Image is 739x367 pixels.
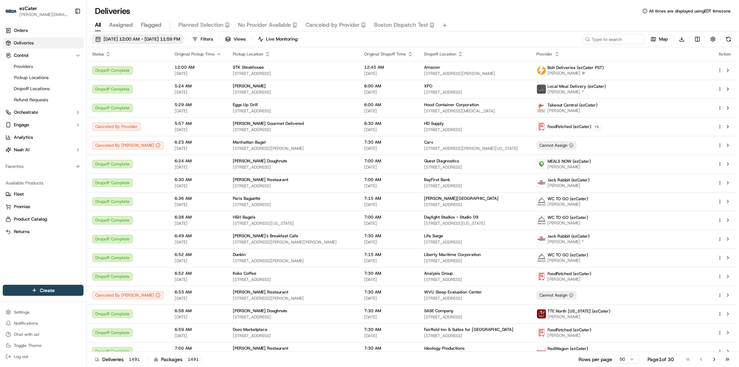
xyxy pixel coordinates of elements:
[649,8,731,14] span: All times are displayed using EDT timezone
[7,101,12,107] div: 📗
[659,36,668,42] span: Map
[233,258,353,264] span: [STREET_ADDRESS][PERSON_NAME]
[424,327,513,332] span: Fairfield Inn & Suites for [GEOGRAPHIC_DATA]
[189,34,216,44] button: Filters
[424,221,526,226] span: [STREET_ADDRESS][US_STATE]
[3,189,83,200] button: Fleet
[234,36,246,42] span: Views
[364,177,413,182] span: 7:00 AM
[548,258,589,263] span: [PERSON_NAME]
[579,356,612,363] p: Rows per page
[11,95,75,105] a: Refund Requests
[364,239,413,245] span: [DATE]
[364,65,413,70] span: 12:45 AM
[14,191,24,197] span: Fleet
[3,107,83,118] button: Orchestrate
[537,141,577,150] button: Cannot Assign
[233,121,304,126] span: [PERSON_NAME] Gourmet Delivered
[175,65,222,70] span: 12:00 AM
[537,85,546,94] img: lmd_logo.png
[175,277,222,282] span: [DATE]
[364,333,413,339] span: [DATE]
[364,89,413,95] span: [DATE]
[424,252,481,257] span: Liberty Maritime Corporation
[24,66,114,73] div: Start new chat
[548,220,589,226] span: [PERSON_NAME]
[14,216,47,222] span: Product Catalog
[364,164,413,170] span: [DATE]
[548,177,590,183] span: Jack Rabbit (ezCater)
[11,84,75,94] a: Dropoff Locations
[364,271,413,276] span: 7:30 AM
[233,183,353,189] span: [STREET_ADDRESS]
[175,196,222,201] span: 6:36 AM
[424,239,526,245] span: [STREET_ADDRESS]
[364,233,413,239] span: 7:30 AM
[69,118,84,123] span: Pylon
[233,164,353,170] span: [STREET_ADDRESS]
[424,89,526,95] span: [STREET_ADDRESS]
[424,214,478,220] span: Daylight Studios - Studio 09
[104,36,180,42] span: [DATE] 12:00 AM - [DATE] 11:59 PM
[255,34,301,44] button: Live Monitoring
[3,318,83,328] button: Notifications
[185,356,201,362] div: 1491
[537,291,577,299] button: Cannot Assign
[548,84,606,89] span: Local Meal Delivery (ezCater)
[92,291,164,299] button: Canceled By [PERSON_NAME]
[95,21,101,29] span: All
[233,345,288,351] span: [PERSON_NAME] Restaurant
[548,164,591,170] span: [PERSON_NAME]
[14,27,28,34] span: Orders
[537,197,546,206] img: profile_wctogo_shipday.jpg
[233,314,353,320] span: [STREET_ADDRESS]
[95,356,142,363] div: Deliveries
[537,160,546,169] img: melas_now_logo.png
[424,202,526,207] span: [STREET_ADDRESS]
[424,233,443,239] span: Life Surge
[424,164,526,170] span: [STREET_ADDRESS]
[548,65,604,70] span: Bolt Deliveries (ezCater PST)
[364,139,413,145] span: 7:30 AM
[233,158,287,164] span: [PERSON_NAME] Doughnuts
[222,34,249,44] button: Views
[648,356,674,363] div: Page 1 of 30
[178,21,223,29] span: Planned Selection
[266,36,298,42] span: Live Monitoring
[548,108,598,113] span: [PERSON_NAME]
[14,97,48,103] span: Refund Requests
[7,7,21,21] img: Nash
[233,202,353,207] span: [STREET_ADDRESS]
[364,252,413,257] span: 7:15 AM
[175,239,222,245] span: [DATE]
[582,34,645,44] input: Type to search
[175,108,222,114] span: [DATE]
[118,68,126,77] button: Start new chat
[364,83,413,89] span: 6:00 AM
[238,21,291,29] span: No Provider Available
[648,34,671,44] button: Map
[3,161,83,172] div: Favorites
[175,214,222,220] span: 6:38 AM
[126,356,142,362] div: 1491
[548,159,591,164] span: MEALS NOW (ezCater)
[548,102,598,108] span: Takeout Central (ezCater)
[109,21,133,29] span: Assigned
[3,132,83,143] a: Analytics
[6,229,81,235] a: Returns
[14,309,29,315] span: Settings
[233,102,258,108] span: Eggs Up Grill
[537,253,546,262] img: profile_wctogo_shipday.jpg
[537,51,553,57] span: Provider
[537,309,546,318] img: tte_north_alabama.png
[233,83,266,89] span: [PERSON_NAME]
[548,124,592,129] span: FoodFetched (ezCater)
[14,75,49,81] span: Pickup Locations
[14,86,50,92] span: Dropoff Locations
[548,215,589,220] span: WC TO GO (ezCater)
[548,271,592,276] span: FoodFetched (ezCater)
[537,216,546,225] img: profile_wctogo_shipday.jpg
[548,70,604,76] span: [PERSON_NAME] #
[175,314,222,320] span: [DATE]
[92,141,164,150] div: Canceled By [PERSON_NAME]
